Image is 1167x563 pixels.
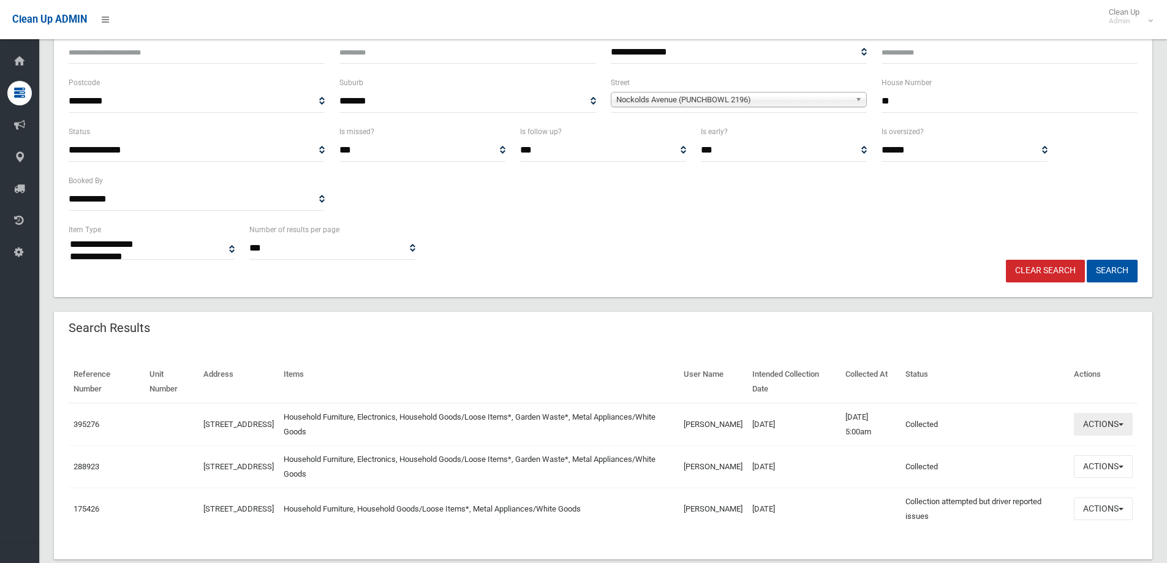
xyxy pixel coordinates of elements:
[145,361,198,403] th: Unit Number
[901,361,1069,403] th: Status
[69,125,90,138] label: Status
[279,403,679,446] td: Household Furniture, Electronics, Household Goods/Loose Items*, Garden Waste*, Metal Appliances/W...
[12,13,87,25] span: Clean Up ADMIN
[1074,455,1133,478] button: Actions
[1069,361,1138,403] th: Actions
[840,361,900,403] th: Collected At
[74,462,99,471] a: 288923
[203,420,274,429] a: [STREET_ADDRESS]
[679,488,747,530] td: [PERSON_NAME]
[203,462,274,471] a: [STREET_ADDRESS]
[54,316,165,340] header: Search Results
[1087,260,1138,282] button: Search
[279,445,679,488] td: Household Furniture, Electronics, Household Goods/Loose Items*, Garden Waste*, Metal Appliances/W...
[611,76,630,89] label: Street
[882,125,924,138] label: Is oversized?
[249,223,339,236] label: Number of results per page
[840,403,900,446] td: [DATE] 5:00am
[1103,7,1152,26] span: Clean Up
[203,504,274,513] a: [STREET_ADDRESS]
[279,361,679,403] th: Items
[701,125,728,138] label: Is early?
[679,403,747,446] td: [PERSON_NAME]
[520,125,562,138] label: Is follow up?
[1006,260,1085,282] a: Clear Search
[747,361,841,403] th: Intended Collection Date
[339,125,374,138] label: Is missed?
[679,445,747,488] td: [PERSON_NAME]
[74,420,99,429] a: 395276
[747,403,841,446] td: [DATE]
[1109,17,1139,26] small: Admin
[74,504,99,513] a: 175426
[339,76,363,89] label: Suburb
[901,488,1069,530] td: Collection attempted but driver reported issues
[747,488,841,530] td: [DATE]
[901,445,1069,488] td: Collected
[69,174,103,187] label: Booked By
[1074,497,1133,520] button: Actions
[69,76,100,89] label: Postcode
[279,488,679,530] td: Household Furniture, Household Goods/Loose Items*, Metal Appliances/White Goods
[679,361,747,403] th: User Name
[69,361,145,403] th: Reference Number
[747,445,841,488] td: [DATE]
[69,223,101,236] label: Item Type
[1074,413,1133,436] button: Actions
[901,403,1069,446] td: Collected
[882,76,932,89] label: House Number
[198,361,279,403] th: Address
[616,93,850,107] span: Nockolds Avenue (PUNCHBOWL 2196)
